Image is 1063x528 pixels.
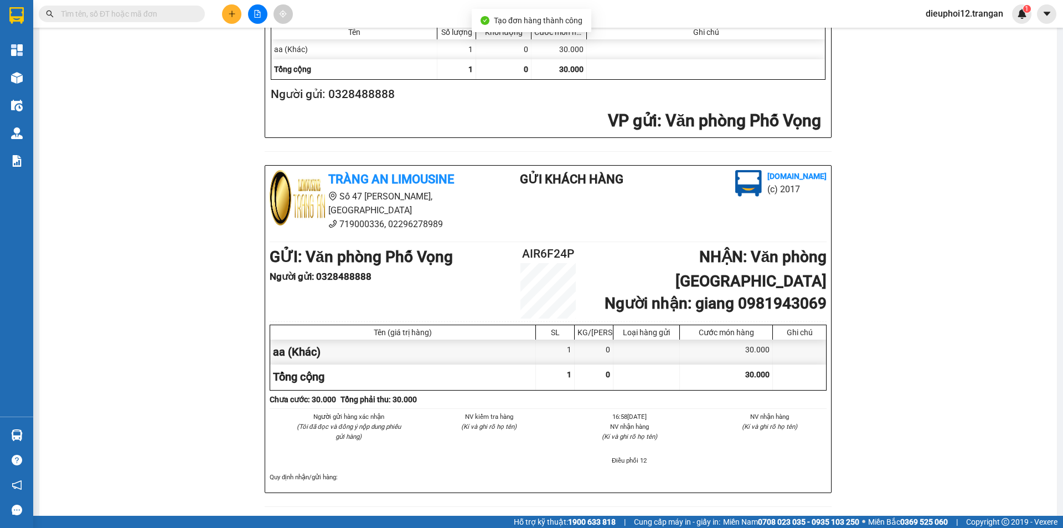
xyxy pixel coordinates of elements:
[270,472,827,482] div: Quy định nhận/gửi hàng :
[297,423,401,440] i: (Tôi đã đọc và đồng ý nộp dung phiếu gửi hàng)
[572,412,687,422] li: 16:58[DATE]
[675,248,827,290] b: NHẬN : Văn phòng [GEOGRAPHIC_DATA]
[767,172,827,181] b: [DOMAIN_NAME]
[328,192,337,201] span: environment
[270,395,336,404] b: Chưa cước : 30.000
[11,44,23,56] img: dashboard-icon
[624,516,626,528] span: |
[1037,4,1056,24] button: caret-down
[572,422,687,432] li: NV nhận hàng
[567,370,571,379] span: 1
[9,7,24,24] img: logo-vxr
[228,10,236,18] span: plus
[520,172,623,186] b: Gửi khách hàng
[539,328,571,337] div: SL
[1023,5,1031,13] sup: 1
[274,4,293,24] button: aim
[608,111,657,130] span: VP gửi
[1002,518,1009,526] span: copyright
[270,170,325,225] img: logo.jpg
[328,219,337,228] span: phone
[680,340,773,365] div: 30.000
[222,4,241,24] button: plus
[292,412,406,422] li: Người gửi hàng xác nhận
[328,172,454,186] b: Tràng An Limousine
[273,370,324,383] span: Tổng cộng
[11,155,23,167] img: solution-icon
[481,16,489,25] span: check-circle
[862,520,865,524] span: ⚪️
[577,328,610,337] div: KG/[PERSON_NAME]
[440,28,473,37] div: Số lượng
[1025,5,1029,13] span: 1
[468,65,473,74] span: 1
[767,182,827,196] li: (c) 2017
[606,370,610,379] span: 0
[683,328,770,337] div: Cước món hàng
[524,65,528,74] span: 0
[270,271,371,282] b: Người gửi : 0328488888
[575,340,613,365] div: 0
[494,16,582,25] span: Tạo đơn hàng thành công
[568,517,616,526] strong: 1900 633 818
[432,412,546,422] li: NV kiểm tra hàng
[254,10,261,18] span: file-add
[531,39,587,59] div: 30.000
[476,39,531,59] div: 0
[274,65,311,74] span: Tổng cộng
[602,433,657,440] i: (Kí và ghi rõ họ tên)
[279,10,287,18] span: aim
[917,7,1012,20] span: dieuphoi12.trangan
[745,370,770,379] span: 30.000
[956,516,958,528] span: |
[437,39,476,59] div: 1
[514,516,616,528] span: Hỗ trợ kỹ thuật:
[776,328,823,337] div: Ghi chú
[270,217,476,231] li: 719000336, 02296278989
[271,110,821,132] h2: : Văn phòng Phố Vọng
[536,340,575,365] div: 1
[46,10,54,18] span: search
[273,328,533,337] div: Tên (giá trị hàng)
[11,72,23,84] img: warehouse-icon
[12,505,22,515] span: message
[758,517,859,526] strong: 0708 023 035 - 0935 103 250
[12,455,22,465] span: question-circle
[1017,9,1027,19] img: icon-new-feature
[11,127,23,139] img: warehouse-icon
[11,100,23,111] img: warehouse-icon
[271,85,821,104] h2: Người gửi: 0328488888
[61,8,192,20] input: Tìm tên, số ĐT hoặc mã đơn
[713,412,827,422] li: NV nhận hàng
[479,28,528,37] div: Khối lượng
[502,245,595,263] h2: AIR6F24P
[274,28,434,37] div: Tên
[534,28,584,37] div: Cước món hàng
[723,516,859,528] span: Miền Nam
[270,248,453,266] b: GỬI : Văn phòng Phố Vọng
[270,189,476,217] li: Số 47 [PERSON_NAME], [GEOGRAPHIC_DATA]
[735,170,762,197] img: logo.jpg
[271,39,437,59] div: aa (Khác)
[12,480,22,490] span: notification
[461,423,517,430] i: (Kí và ghi rõ họ tên)
[572,455,687,465] li: Điều phối 12
[868,516,948,528] span: Miền Bắc
[1042,9,1052,19] span: caret-down
[590,28,822,37] div: Ghi chú
[248,4,267,24] button: file-add
[742,423,797,430] i: (Kí và ghi rõ họ tên)
[634,516,720,528] span: Cung cấp máy in - giấy in:
[900,517,948,526] strong: 0369 525 060
[559,65,584,74] span: 30.000
[340,395,417,404] b: Tổng phải thu: 30.000
[616,328,677,337] div: Loại hàng gửi
[11,429,23,441] img: warehouse-icon
[270,340,536,365] div: aa (Khác)
[605,294,827,312] b: Người nhận : giang 0981943069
